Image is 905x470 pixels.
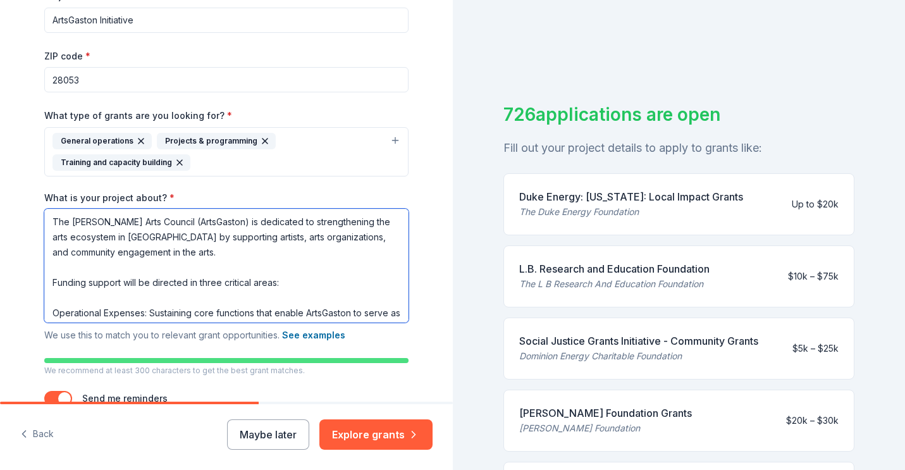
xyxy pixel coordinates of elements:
button: Back [20,421,54,448]
div: $5k – $25k [792,341,839,356]
div: Dominion Energy Charitable Foundation [519,349,758,364]
div: The L B Research And Education Foundation [519,276,710,292]
div: Duke Energy: [US_STATE]: Local Impact Grants [519,189,743,204]
div: L.B. Research and Education Foundation [519,261,710,276]
div: [PERSON_NAME] Foundation [519,421,692,436]
label: ZIP code [44,50,90,63]
div: $10k – $75k [788,269,839,284]
div: General operations [52,133,152,149]
div: The Duke Energy Foundation [519,204,743,220]
p: We recommend at least 300 characters to get the best grant matches. [44,366,409,376]
span: We use this to match you to relevant grant opportunities. [44,330,345,340]
label: What is your project about? [44,192,175,204]
div: Up to $20k [792,197,839,212]
div: Social Justice Grants Initiative - Community Grants [519,333,758,349]
div: Projects & programming [157,133,276,149]
input: 12345 (U.S. only) [44,67,409,92]
button: See examples [282,328,345,343]
input: After school program [44,8,409,33]
div: $20k – $30k [786,413,839,428]
button: Maybe later [227,419,309,450]
div: [PERSON_NAME] Foundation Grants [519,405,692,421]
textarea: The [PERSON_NAME] Arts Council (ArtsGaston) is dedicated to strengthening the arts ecosystem in [... [44,209,409,323]
label: What type of grants are you looking for? [44,109,232,122]
div: Fill out your project details to apply to grants like: [503,138,855,158]
button: Explore grants [319,419,433,450]
button: General operationsProjects & programmingTraining and capacity building [44,127,409,176]
div: Training and capacity building [52,154,190,171]
label: Send me reminders [82,393,168,404]
div: 726 applications are open [503,101,855,128]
